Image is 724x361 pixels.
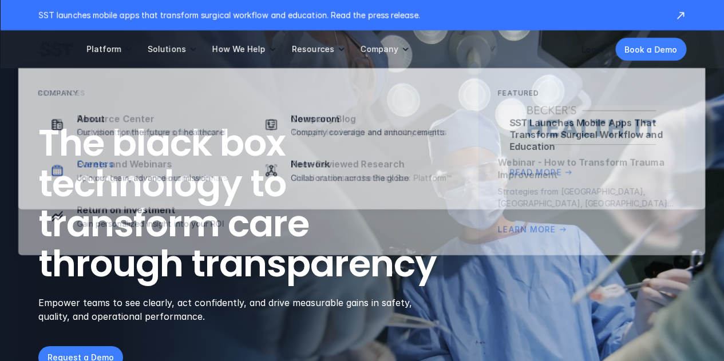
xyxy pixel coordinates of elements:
[264,118,278,132] img: Newspaper icon
[624,43,677,55] p: Book a Demo
[38,88,78,98] p: Company
[38,197,245,236] a: Investment iconReturn on InvestmentGain personalized insight into your ROI
[361,44,398,54] p: Company
[77,158,238,170] p: Careers
[38,151,245,190] a: Briefcase iconCareersJoin our team, advance our mission
[77,173,238,183] p: Join our team, advance our mission
[38,105,245,144] a: Company iconAboutOur vision for the future of healthcare
[558,225,567,234] span: arrow_right_alt
[615,38,686,61] a: Book a Demo
[291,158,452,170] p: Network
[38,123,492,284] h1: The black box technology to transform care through transparency
[252,105,459,144] a: Newspaper iconNewsroomCompany coverage and announcements
[264,164,278,177] img: Network icon
[77,204,238,216] p: Return on Investment
[38,296,427,323] p: Empower teams to see clearly, act confidently, and drive measurable gains in safety, quality, and...
[509,166,561,178] p: Read More
[252,151,459,190] a: Network iconNetworkCollaboration across the globe
[148,44,186,54] p: Solutions
[50,164,64,177] img: Briefcase icon
[38,9,663,21] p: SST launches mobile apps that transform surgical workflow and education. Read the press release.
[212,44,266,54] p: How We Help
[581,45,604,54] a: Login
[291,127,452,137] p: Company coverage and announcements
[498,88,539,98] p: FEATURED
[77,113,238,125] p: About
[86,30,134,68] a: Platform
[50,118,64,132] img: Company icon
[291,113,452,125] p: Newsroom
[86,44,121,54] p: Platform
[50,209,64,223] img: Investment icon
[509,117,674,152] p: SST Launches Mobile Apps That Transform Surgical Workflow and Education
[77,219,238,229] p: Gain personalized insight into your ROI
[564,168,573,177] span: arrow_right_alt
[38,39,73,59] img: SST logo
[292,44,334,54] p: Resources
[498,105,686,190] a: SST Launches Mobile Apps That Transform Surgical Workflow and EducationRead Morearrow_right_alt
[498,223,556,236] p: Learn More
[77,127,238,137] p: Our vision for the future of healthcare
[291,173,452,183] p: Collaboration across the globe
